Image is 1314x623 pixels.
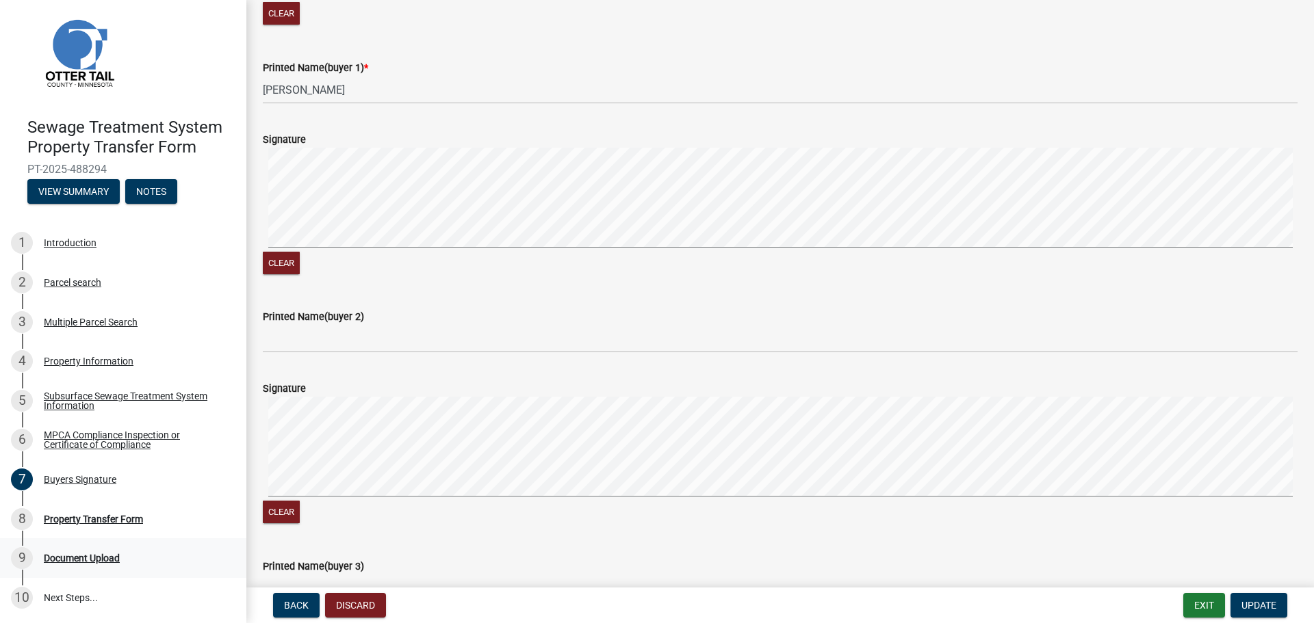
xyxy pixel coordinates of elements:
[27,1,130,103] img: Otter Tail County, Minnesota
[11,547,33,569] div: 9
[11,468,33,490] div: 7
[125,187,177,198] wm-modal-confirm: Notes
[27,163,219,176] span: PT-2025-488294
[125,179,177,204] button: Notes
[44,356,133,366] div: Property Information
[44,475,116,484] div: Buyers Signature
[263,64,368,73] label: Printed Name(buyer 1)
[11,350,33,372] div: 4
[11,587,33,609] div: 10
[263,2,300,25] button: Clear
[1231,593,1287,618] button: Update
[11,232,33,254] div: 1
[44,317,138,327] div: Multiple Parcel Search
[325,593,386,618] button: Discard
[27,179,120,204] button: View Summary
[44,238,96,248] div: Introduction
[44,430,224,449] div: MPCA Compliance Inspection or Certificate of Compliance
[263,562,364,572] label: Printed Name(buyer 3)
[11,271,33,293] div: 2
[44,514,143,524] div: Property Transfer Form
[273,593,320,618] button: Back
[263,501,300,523] button: Clear
[44,391,224,410] div: Subsurface Sewage Treatment System Information
[44,278,101,287] div: Parcel search
[11,311,33,333] div: 3
[27,118,235,157] h4: Sewage Treatment System Property Transfer Form
[263,252,300,274] button: Clear
[284,600,309,611] span: Back
[1183,593,1225,618] button: Exit
[11,429,33,451] div: 6
[1241,600,1276,611] span: Update
[44,553,120,563] div: Document Upload
[263,313,364,322] label: Printed Name(buyer 2)
[11,390,33,412] div: 5
[27,187,120,198] wm-modal-confirm: Summary
[11,508,33,530] div: 8
[263,384,306,394] label: Signature
[263,135,306,145] label: Signature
